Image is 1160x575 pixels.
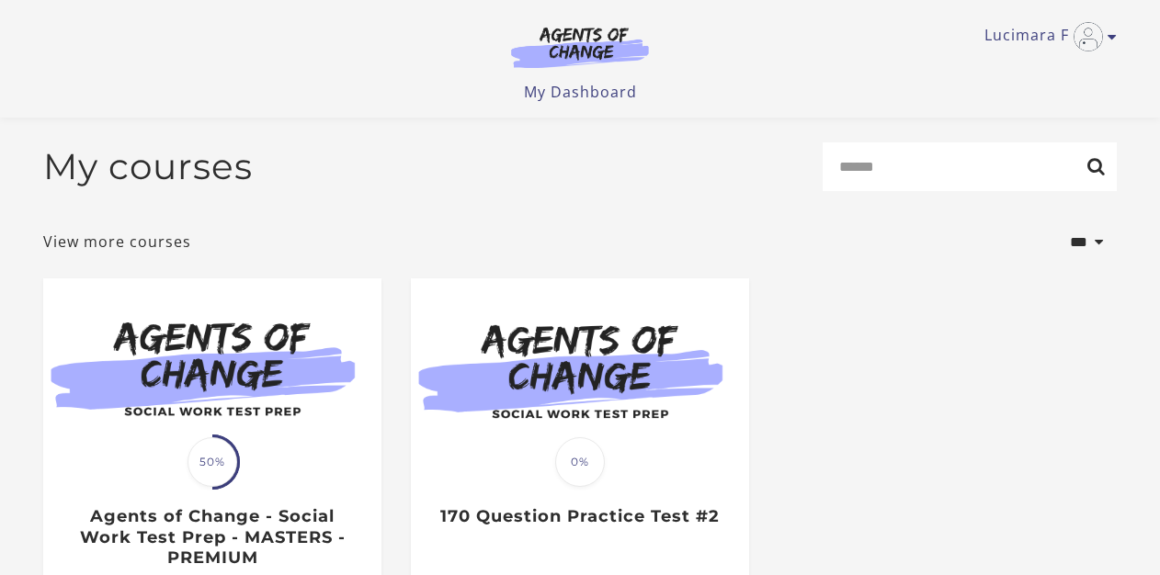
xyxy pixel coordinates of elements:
[43,231,191,253] a: View more courses
[63,506,361,569] h3: Agents of Change - Social Work Test Prep - MASTERS - PREMIUM
[555,437,605,487] span: 0%
[188,437,237,487] span: 50%
[430,506,729,527] h3: 170 Question Practice Test #2
[524,82,637,102] a: My Dashboard
[984,22,1108,51] a: Toggle menu
[492,26,668,68] img: Agents of Change Logo
[43,145,253,188] h2: My courses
